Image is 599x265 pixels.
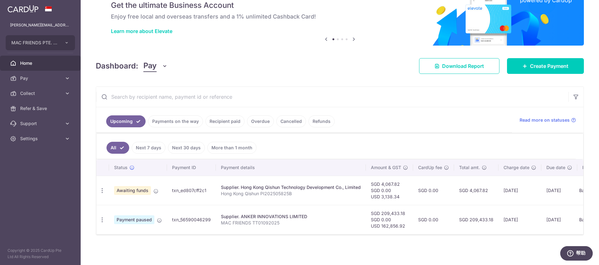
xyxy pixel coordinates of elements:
[8,5,38,13] img: CardUp
[366,176,413,205] td: SGD 4,067.82 SGD 0.00 USD 3,138.34
[114,186,151,195] span: Awaiting funds
[114,164,128,171] span: Status
[107,142,129,154] a: All
[16,4,26,10] span: 帮助
[498,205,541,234] td: [DATE]
[96,87,568,107] input: Search by recipient name, payment id or reference
[520,117,570,123] span: Read more on statuses
[498,176,541,205] td: [DATE]
[20,90,62,97] span: Collect
[106,115,146,127] a: Upcoming
[366,205,413,234] td: SGD 209,433.18 SGD 0.00 USD 162,856.92
[541,176,577,205] td: [DATE]
[413,205,454,234] td: SGD 0.00
[546,164,565,171] span: Due date
[520,117,576,123] a: Read more on statuses
[111,13,569,20] h6: Enjoy free local and overseas transfers and a 1% unlimited Cashback Card!
[504,164,529,171] span: Charge date
[20,75,62,81] span: Pay
[371,164,401,171] span: Amount & GST
[541,205,577,234] td: [DATE]
[20,120,62,127] span: Support
[20,135,62,142] span: Settings
[276,115,306,127] a: Cancelled
[6,35,75,50] button: MAC FRIENDS PTE. LTD.
[111,0,569,10] h5: Get the ultimate Business Account
[114,215,154,224] span: Payment paused
[216,159,366,176] th: Payment details
[560,246,593,262] iframe: 打开一个小组件，您可以在其中找到更多信息
[442,62,484,70] span: Download Report
[418,164,442,171] span: CardUp fee
[168,142,205,154] a: Next 30 days
[454,205,498,234] td: SGD 209,433.18
[413,176,454,205] td: SGD 0.00
[10,22,71,28] p: [PERSON_NAME][EMAIL_ADDRESS][DOMAIN_NAME]
[148,115,203,127] a: Payments on the way
[454,176,498,205] td: SGD 4,067.82
[507,58,584,74] a: Create Payment
[167,159,216,176] th: Payment ID
[11,40,58,46] span: MAC FRIENDS PTE. LTD.
[20,60,62,66] span: Home
[143,60,168,72] button: Pay
[132,142,165,154] a: Next 7 days
[167,205,216,234] td: txn_56590046299
[419,58,499,74] a: Download Report
[205,115,245,127] a: Recipient paid
[247,115,274,127] a: Overdue
[167,176,216,205] td: txn_ed807cff2c1
[20,105,62,112] span: Refer & Save
[221,213,361,220] div: Supplier. ANKER INNOVATIONS LIMITED
[221,190,361,197] p: Hong Kong Qishun PI202505825B
[530,62,568,70] span: Create Payment
[221,184,361,190] div: Supplier. Hong Kong Qishun Technology Development Co., Limited
[143,60,157,72] span: Pay
[96,60,138,72] h4: Dashboard:
[308,115,335,127] a: Refunds
[221,220,361,226] p: MAC FRIENDS TT01092025
[111,28,172,34] a: Learn more about Elevate
[459,164,480,171] span: Total amt.
[207,142,256,154] a: More than 1 month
